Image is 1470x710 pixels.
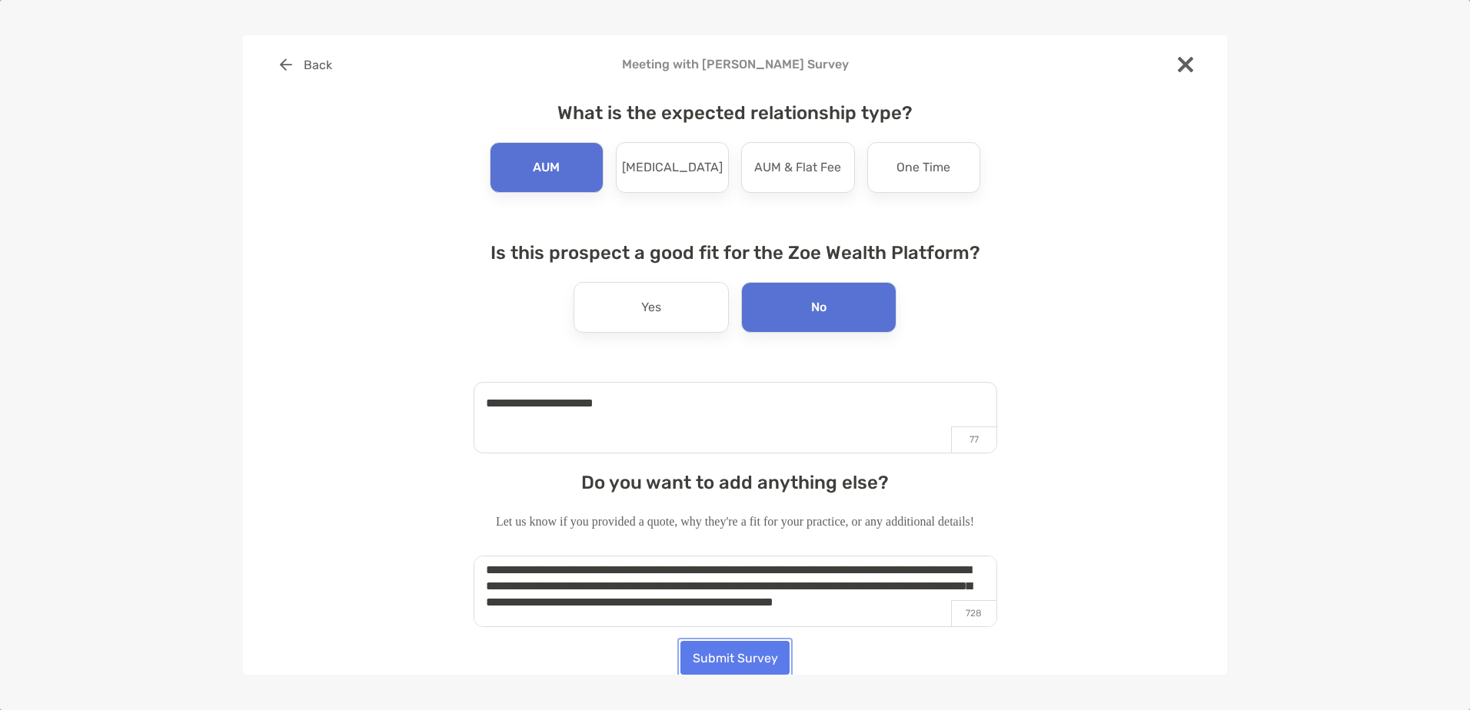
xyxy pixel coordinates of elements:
button: Back [268,48,344,81]
p: One Time [896,155,950,180]
p: 728 [951,600,996,626]
p: AUM [533,155,560,180]
p: No [811,295,826,320]
img: close modal [1178,57,1193,72]
p: 77 [951,426,996,453]
h4: Do you want to add anything else? [474,472,997,493]
p: Yes [641,295,661,320]
h4: What is the expected relationship type? [474,102,997,124]
p: Let us know if you provided a quote, why they're a fit for your practice, or any additional details! [474,512,997,531]
h4: Is this prospect a good fit for the Zoe Wealth Platform? [474,242,997,264]
h4: Meeting with [PERSON_NAME] Survey [268,57,1202,71]
img: button icon [280,58,292,71]
p: AUM & Flat Fee [754,155,841,180]
p: [MEDICAL_DATA] [622,155,723,180]
button: Submit Survey [680,641,790,675]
